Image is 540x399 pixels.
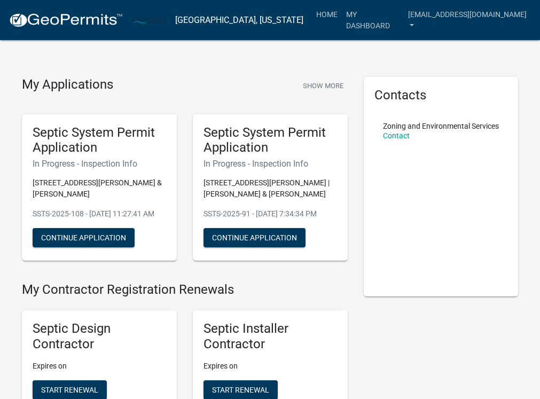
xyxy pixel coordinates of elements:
[33,125,166,156] h5: Septic System Permit Application
[204,177,337,200] p: [STREET_ADDRESS][PERSON_NAME] | [PERSON_NAME] & [PERSON_NAME]
[204,125,337,156] h5: Septic System Permit Application
[22,77,113,93] h4: My Applications
[204,361,337,372] p: Expires on
[33,159,166,169] h6: In Progress - Inspection Info
[33,228,135,247] button: Continue Application
[204,321,337,352] h5: Septic Installer Contractor
[204,228,306,247] button: Continue Application
[22,282,348,298] h4: My Contractor Registration Renewals
[33,177,166,200] p: [STREET_ADDRESS][PERSON_NAME] & [PERSON_NAME]
[131,13,167,27] img: Carlton County, Minnesota
[342,4,404,36] a: My Dashboard
[212,385,269,394] span: Start Renewal
[299,77,348,95] button: Show More
[404,4,531,36] a: [EMAIL_ADDRESS][DOMAIN_NAME]
[204,159,337,169] h6: In Progress - Inspection Info
[175,11,303,29] a: [GEOGRAPHIC_DATA], [US_STATE]
[33,361,166,372] p: Expires on
[204,208,337,220] p: SSTS-2025-91 - [DATE] 7:34:34 PM
[33,321,166,352] h5: Septic Design Contractor
[383,122,499,130] p: Zoning and Environmental Services
[41,385,98,394] span: Start Renewal
[312,4,342,25] a: Home
[383,131,410,140] a: Contact
[33,208,166,220] p: SSTS-2025-108 - [DATE] 11:27:41 AM
[374,88,508,103] h5: Contacts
